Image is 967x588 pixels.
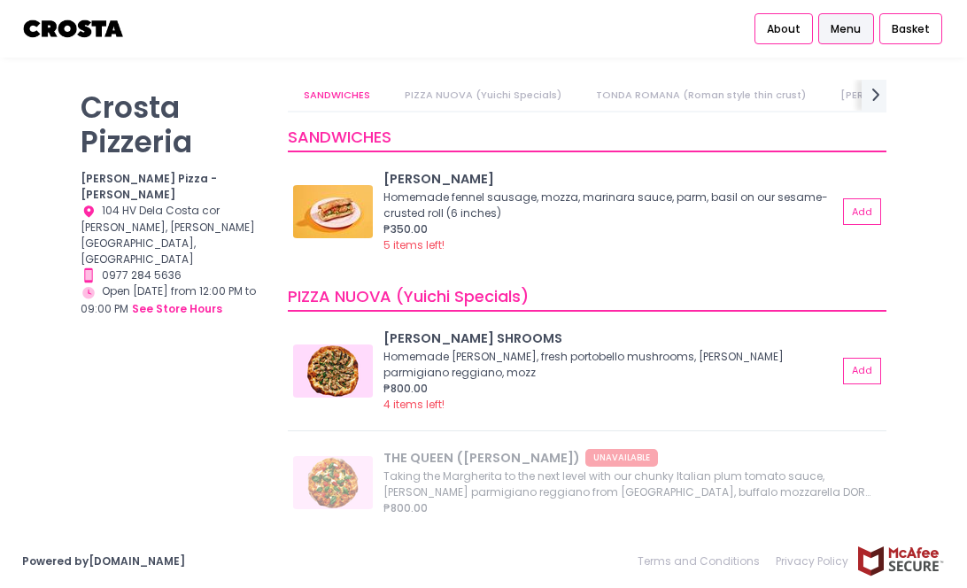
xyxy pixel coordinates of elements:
[580,80,822,111] a: TONDA ROMANA (Roman style thin crust)
[383,170,838,190] div: [PERSON_NAME]
[768,545,856,577] a: Privacy Policy
[81,283,266,318] div: Open [DATE] from 12:00 PM to 09:00 PM
[638,545,768,577] a: Terms and Conditions
[288,126,391,148] span: SANDWICHES
[288,285,529,307] span: PIZZA NUOVA (Yuichi Specials)
[831,21,861,37] span: Menu
[383,349,832,381] div: Homemade [PERSON_NAME], fresh portobello mushrooms, [PERSON_NAME] parmigiano reggiano, mozz
[767,21,801,37] span: About
[22,13,126,44] img: logo
[288,80,386,111] a: SANDWICHES
[754,13,813,45] a: About
[383,381,838,397] div: ₱800.00
[383,397,445,412] span: 4 items left!
[818,13,873,45] a: Menu
[293,344,373,398] img: SALCICCIA SHROOMS
[383,237,445,252] span: 5 items left!
[81,203,266,267] div: 104 HV Dela Costa cor [PERSON_NAME], [PERSON_NAME][GEOGRAPHIC_DATA], [GEOGRAPHIC_DATA]
[856,545,945,576] img: mcafee-secure
[131,300,223,318] button: see store hours
[81,90,266,160] p: Crosta Pizzeria
[843,198,881,225] button: Add
[383,221,838,237] div: ₱350.00
[383,190,832,221] div: Homemade fennel sausage, mozza, marinara sauce, parm, basil on our sesame-crusted roll (6 inches)
[81,267,266,284] div: 0977 284 5636
[892,21,930,37] span: Basket
[81,171,217,202] b: [PERSON_NAME] Pizza - [PERSON_NAME]
[293,185,373,238] img: HOAGIE ROLL
[843,358,881,384] button: Add
[389,80,577,111] a: PIZZA NUOVA (Yuichi Specials)
[383,329,838,349] div: [PERSON_NAME] SHROOMS
[22,553,185,569] a: Powered by[DOMAIN_NAME]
